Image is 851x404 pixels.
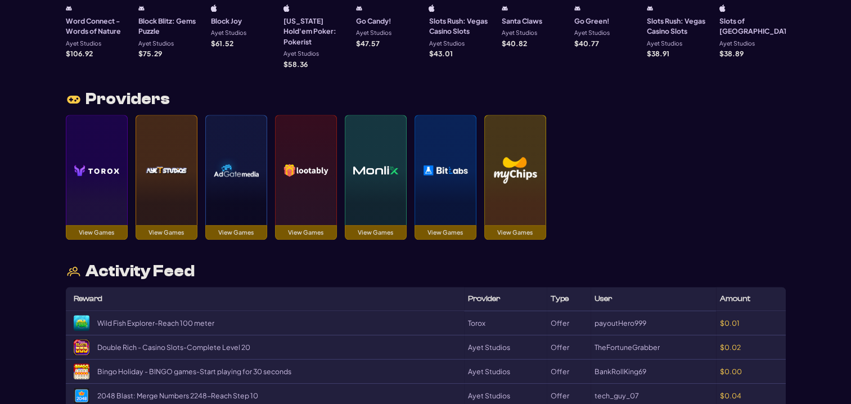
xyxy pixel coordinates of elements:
[211,30,246,36] p: Ayet Studios
[720,295,750,303] span: Amount
[211,16,242,26] h3: Block Joy
[429,50,452,57] p: $ 43.01
[595,295,612,303] span: User
[574,5,580,12] img: android
[74,295,102,303] span: Reward
[85,91,170,107] span: Providers
[468,295,500,303] span: Provider
[66,16,130,37] h3: Word Connect - Words of Nature
[138,5,145,12] img: android
[283,131,328,209] img: lootablyProvider
[138,50,162,57] p: $ 75.29
[136,225,197,240] button: View Games
[356,40,380,47] p: $ 47.57
[502,40,527,47] p: $ 40.82
[345,225,407,240] button: View Games
[283,16,348,47] h3: [US_STATE] Hold'em Poker: Pokerist
[429,41,464,47] p: Ayet Studios
[716,360,786,384] td: $0.00
[97,320,214,327] span: Wild Fish Explorer - Reach 100 meter
[502,16,542,26] h3: Santa Claws
[719,50,744,57] p: $ 38.89
[211,5,217,12] img: ios
[74,339,89,355] img: Double Rich - Casino Slots
[502,5,508,12] img: android
[283,61,308,68] p: $ 58.36
[66,41,101,47] p: Ayet Studios
[716,311,786,335] td: $0.01
[719,5,726,12] img: ios
[595,392,639,400] span: tech_guy_07
[205,225,267,240] button: View Games
[85,263,195,279] span: Activity Feed
[144,131,189,209] img: ayetProvider
[283,51,319,57] p: Ayet Studios
[429,16,493,37] h3: Slots Rush: Vegas Casino Slots
[211,40,233,47] p: $ 61.52
[574,40,599,47] p: $ 40.77
[97,368,291,376] span: Bingo Holiday - BINGO games - Start playing for 30 seconds
[138,41,174,47] p: Ayet Studios
[356,5,362,12] img: android
[574,30,610,36] p: Ayet Studios
[574,16,610,26] h3: Go Green!
[647,50,669,57] p: $ 38.91
[74,315,89,331] img: Wild Fish Explorer
[647,16,712,37] h3: Slots Rush: Vegas Casino Slots
[464,335,547,360] td: Ayet Studios
[97,392,258,400] span: 2048 Blast: Merge Numbers 2248 - Reach Step 10
[595,320,646,327] span: payoutHero999
[66,263,82,280] img: users
[283,5,290,12] img: ios
[484,225,546,240] button: View Games
[74,363,89,379] img: Bingo Holiday - BINGO games
[716,335,786,360] td: $0.02
[547,360,591,384] td: Offer
[464,360,547,384] td: Ayet Studios
[66,225,128,240] button: View Games
[719,41,755,47] p: Ayet Studios
[356,16,391,26] h3: Go Candy!
[415,225,476,240] button: View Games
[356,30,391,36] p: Ayet Studios
[74,388,89,403] img: 2048 Blast: Merge Numbers 2248
[353,131,398,209] img: monlixProvider
[423,131,468,209] img: bitlabsProvider
[595,344,660,352] span: TheFortuneGrabber
[429,5,435,12] img: ios
[214,131,259,209] img: adGgateProvider
[97,344,250,352] span: Double Rich - Casino Slots - Complete Level 20
[502,30,537,36] p: Ayet Studios
[275,225,337,240] button: View Games
[493,131,538,209] img: myChipsProvider
[74,131,119,209] img: toroxProvider
[66,5,72,12] img: android
[551,295,569,303] span: Type
[464,311,547,335] td: Torox
[647,41,682,47] p: Ayet Studios
[66,91,82,107] img: joystic
[647,5,653,12] img: android
[547,335,591,360] td: Offer
[595,368,646,376] span: BankRollKing69
[547,311,591,335] td: Offer
[138,16,203,37] h3: Block Blitz: Gems Puzzle
[719,16,795,37] h3: Slots of [GEOGRAPHIC_DATA]
[66,50,93,57] p: $ 106.92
